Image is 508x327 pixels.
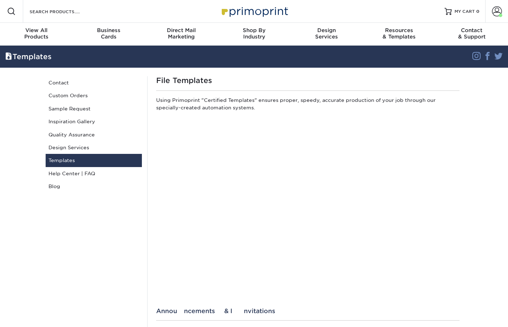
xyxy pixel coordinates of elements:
[290,23,363,46] a: DesignServices
[435,27,508,40] div: & Support
[156,307,460,315] div: Announcements & Invitations
[73,23,145,46] a: BusinessCards
[363,27,436,33] span: Resources
[363,27,436,40] div: & Templates
[435,27,508,33] span: Contact
[218,27,291,33] span: Shop By
[46,167,142,180] a: Help Center | FAQ
[46,102,142,115] a: Sample Request
[218,23,291,46] a: Shop ByIndustry
[145,27,218,40] div: Marketing
[218,27,291,40] div: Industry
[363,23,436,46] a: Resources& Templates
[46,154,142,167] a: Templates
[156,97,460,114] p: Using Primoprint "Certified Templates" ensures proper, speedy, accurate production of your job th...
[145,23,218,46] a: Direct MailMarketing
[156,76,460,85] h1: File Templates
[46,128,142,141] a: Quality Assurance
[435,23,508,46] a: Contact& Support
[145,27,218,33] span: Direct Mail
[73,27,145,33] span: Business
[46,76,142,89] a: Contact
[46,141,142,154] a: Design Services
[73,27,145,40] div: Cards
[290,27,363,40] div: Services
[29,7,98,16] input: SEARCH PRODUCTS.....
[46,115,142,128] a: Inspiration Gallery
[455,9,475,15] span: MY CART
[219,4,290,19] img: Primoprint
[476,9,479,14] span: 0
[46,89,142,102] a: Custom Orders
[46,180,142,193] a: Blog
[290,27,363,33] span: Design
